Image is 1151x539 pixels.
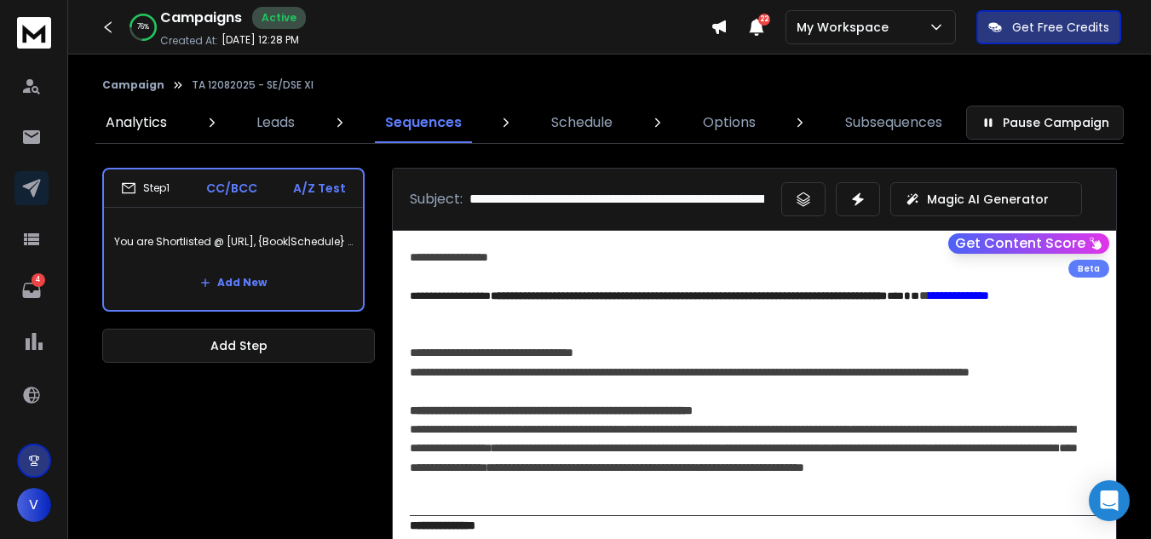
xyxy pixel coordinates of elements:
[106,112,167,133] p: Analytics
[948,233,1109,254] button: Get Content Score
[1068,260,1109,278] div: Beta
[797,19,895,36] p: My Workspace
[1089,480,1130,521] div: Open Intercom Messenger
[758,14,770,26] span: 22
[114,218,353,266] p: You are Shortlisted @ [URL], {Book|Schedule} your {slot|time} for the {interview|interview round}...
[206,180,257,197] p: CC/BCC
[551,112,613,133] p: Schedule
[385,112,462,133] p: Sequences
[835,102,952,143] a: Subsequences
[192,78,314,92] p: TA 12082025 - SE/DSE XI
[293,180,346,197] p: A/Z Test
[17,488,51,522] button: V
[845,112,942,133] p: Subsequences
[890,182,1082,216] button: Magic AI Generator
[246,102,305,143] a: Leads
[121,181,170,196] div: Step 1
[252,7,306,29] div: Active
[375,102,472,143] a: Sequences
[102,168,365,312] li: Step1CC/BCCA/Z TestYou are Shortlisted @ [URL], {Book|Schedule} your {slot|time} for the {intervi...
[927,191,1049,208] p: Magic AI Generator
[160,34,218,48] p: Created At:
[410,189,463,209] p: Subject:
[693,102,766,143] a: Options
[976,10,1121,44] button: Get Free Credits
[32,273,45,287] p: 4
[160,8,242,28] h1: Campaigns
[17,17,51,49] img: logo
[1012,19,1109,36] p: Get Free Credits
[541,102,623,143] a: Schedule
[187,266,280,300] button: Add New
[95,102,177,143] a: Analytics
[102,78,164,92] button: Campaign
[137,22,149,32] p: 76 %
[256,112,295,133] p: Leads
[102,329,375,363] button: Add Step
[966,106,1124,140] button: Pause Campaign
[14,273,49,307] a: 4
[222,33,299,47] p: [DATE] 12:28 PM
[703,112,756,133] p: Options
